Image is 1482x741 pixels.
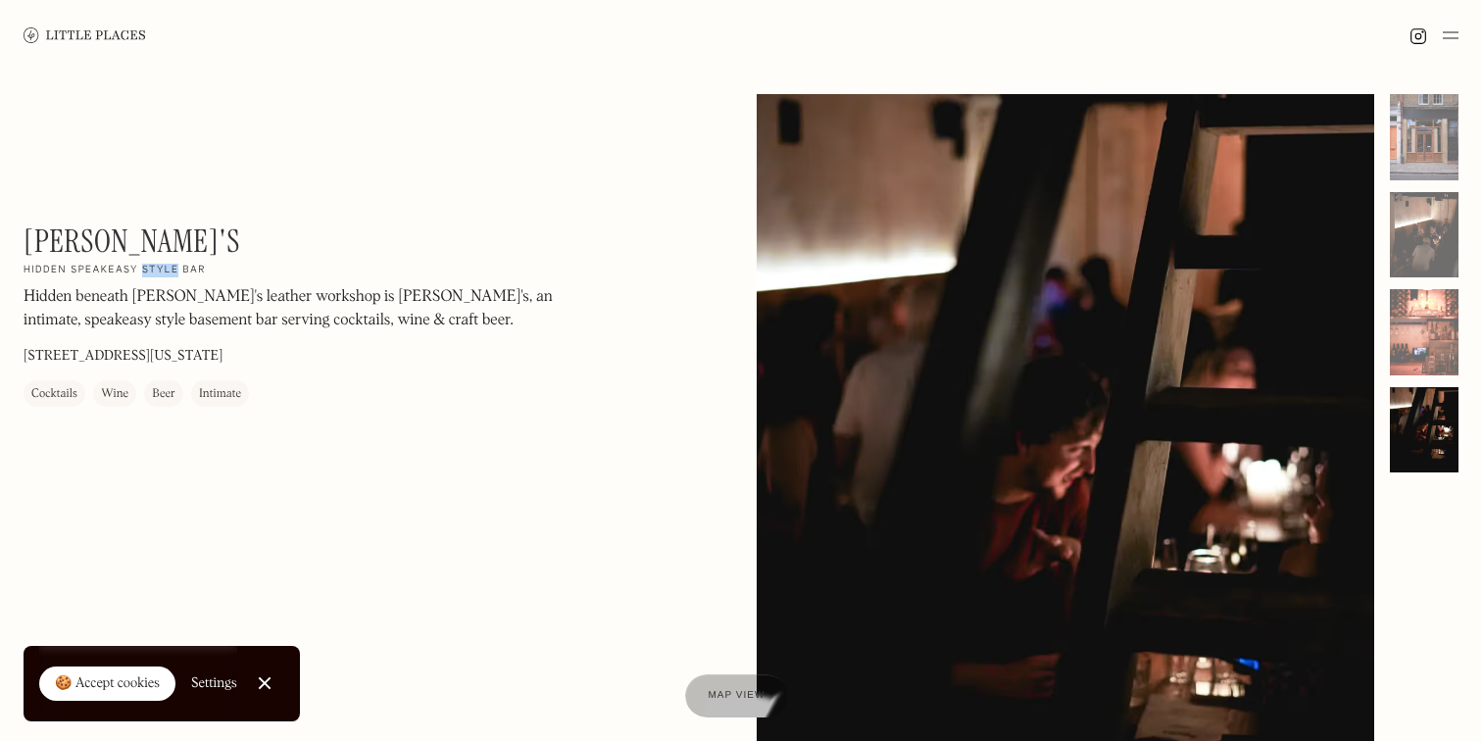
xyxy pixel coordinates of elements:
[24,222,240,260] h1: [PERSON_NAME]'s
[245,664,284,703] a: Close Cookie Popup
[31,384,77,404] div: Cocktails
[191,676,237,690] div: Settings
[685,674,789,717] a: Map view
[24,346,222,367] p: [STREET_ADDRESS][US_STATE]
[39,667,175,702] a: 🍪 Accept cookies
[199,384,241,404] div: Intimate
[24,264,206,277] h2: Hidden speakeasy style bar
[24,285,553,332] p: Hidden beneath [PERSON_NAME]'s leather workshop is [PERSON_NAME]'s, an intimate, speakeasy style ...
[709,690,766,701] span: Map view
[55,674,160,694] div: 🍪 Accept cookies
[152,384,175,404] div: Beer
[191,662,237,706] a: Settings
[101,384,128,404] div: Wine
[264,683,265,684] div: Close Cookie Popup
